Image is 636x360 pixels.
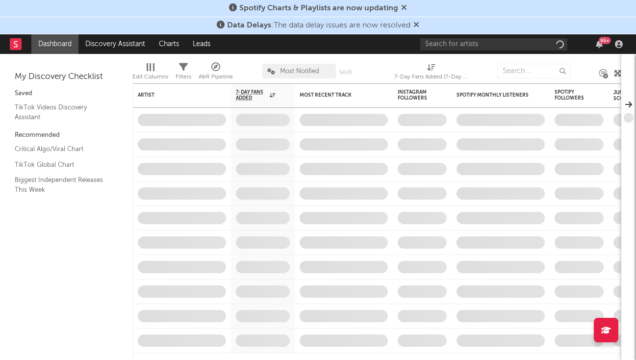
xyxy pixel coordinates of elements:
a: Charts [152,34,186,54]
div: 7-Day Fans Added (7-Day Fans Added) [394,59,468,87]
span: Data Delays [227,22,271,29]
div: 7-Day Fans Added (7-Day Fans Added) [394,71,468,83]
div: Recommended [15,129,118,141]
a: Critical Algo/Viral Chart [15,144,108,154]
span: : The data delay issues are now resolved [227,22,410,29]
button: 99+ [596,40,603,48]
div: 99 + [599,37,611,44]
input: Search for artists [420,38,567,51]
div: Filters [176,71,191,83]
div: Spotify Monthly Listeners [457,92,530,98]
span: Dismiss [413,22,419,29]
div: Filters [176,59,191,87]
div: Most Recent Track [300,92,373,98]
div: Instagram Followers [398,89,432,101]
div: Spotify Followers [555,89,589,101]
div: Edit Columns [132,71,168,83]
div: Saved [15,88,118,100]
div: My Discovery Checklist [15,71,118,83]
a: TikTok Global Chart [15,159,108,170]
span: Spotify Charts & Playlists are now updating [239,4,398,12]
div: Edit Columns [132,59,168,87]
a: Biggest Independent Releases This Week [15,175,108,195]
a: TikTok Videos Discovery Assistant [15,102,108,122]
span: Dismiss [401,4,407,12]
div: Artist [138,92,211,98]
input: Search... [497,64,571,78]
div: A&R Pipeline [199,71,233,83]
a: Discovery Assistant [78,34,152,54]
div: A&R Pipeline [199,59,233,87]
span: 7-Day Fans Added [236,89,267,101]
a: Dashboard [31,34,78,54]
a: Leads [186,34,217,54]
span: Most Notified [280,68,319,75]
button: Save [339,70,352,75]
